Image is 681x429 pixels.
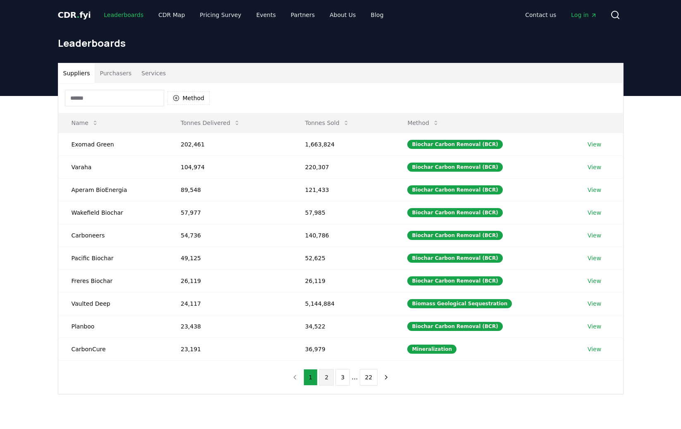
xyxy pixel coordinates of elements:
a: View [588,209,601,217]
a: Leaderboards [97,7,150,22]
button: Name [65,115,105,131]
a: Log in [564,7,603,22]
a: About Us [323,7,362,22]
a: CDR.fyi [58,9,91,21]
div: Biochar Carbon Removal (BCR) [407,163,502,172]
div: Biochar Carbon Removal (BCR) [407,322,502,331]
td: Exomad Green [58,133,167,156]
td: 26,119 [292,269,394,292]
td: 26,119 [167,269,292,292]
td: 24,117 [167,292,292,315]
a: View [588,140,601,149]
a: View [588,300,601,308]
div: Biomass Geological Sequestration [407,299,512,308]
button: 2 [319,369,334,386]
td: 89,548 [167,178,292,201]
button: Suppliers [58,63,95,83]
td: Carboneers [58,224,167,247]
a: Pricing Survey [193,7,248,22]
td: 54,736 [167,224,292,247]
div: Biochar Carbon Removal (BCR) [407,208,502,217]
a: View [588,163,601,171]
div: Biochar Carbon Removal (BCR) [407,276,502,285]
td: 140,786 [292,224,394,247]
li: ... [351,372,358,382]
td: Planboo [58,315,167,338]
td: Aperam BioEnergia [58,178,167,201]
button: Tonnes Delivered [174,115,247,131]
td: CarbonCure [58,338,167,360]
td: 220,307 [292,156,394,178]
a: View [588,345,601,353]
td: 23,438 [167,315,292,338]
button: Method [167,91,210,105]
a: Partners [284,7,321,22]
td: 202,461 [167,133,292,156]
td: 104,974 [167,156,292,178]
a: Events [250,7,282,22]
button: Method [401,115,446,131]
td: Varaha [58,156,167,178]
button: Purchasers [95,63,136,83]
td: 36,979 [292,338,394,360]
a: View [588,186,601,194]
span: CDR fyi [58,10,91,20]
a: CDR Map [152,7,191,22]
td: 57,977 [167,201,292,224]
a: Blog [364,7,390,22]
div: Biochar Carbon Removal (BCR) [407,254,502,263]
span: . [76,10,79,20]
a: View [588,231,601,240]
div: Biochar Carbon Removal (BCR) [407,231,502,240]
button: next page [379,369,393,386]
td: Vaulted Deep [58,292,167,315]
a: View [588,254,601,262]
div: Biochar Carbon Removal (BCR) [407,185,502,194]
td: 23,191 [167,338,292,360]
a: View [588,322,601,331]
td: 1,663,824 [292,133,394,156]
button: Services [136,63,171,83]
h1: Leaderboards [58,36,624,50]
td: 34,522 [292,315,394,338]
td: 121,433 [292,178,394,201]
td: Freres Biochar [58,269,167,292]
div: Mineralization [407,345,456,354]
button: 22 [360,369,378,386]
a: View [588,277,601,285]
div: Biochar Carbon Removal (BCR) [407,140,502,149]
td: Wakefield Biochar [58,201,167,224]
nav: Main [97,7,390,22]
button: 1 [303,369,318,386]
td: 49,125 [167,247,292,269]
td: Pacific Biochar [58,247,167,269]
td: 52,625 [292,247,394,269]
button: Tonnes Sold [299,115,356,131]
a: Contact us [519,7,563,22]
td: 57,985 [292,201,394,224]
button: 3 [335,369,350,386]
td: 5,144,884 [292,292,394,315]
span: Log in [571,11,597,19]
nav: Main [519,7,603,22]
